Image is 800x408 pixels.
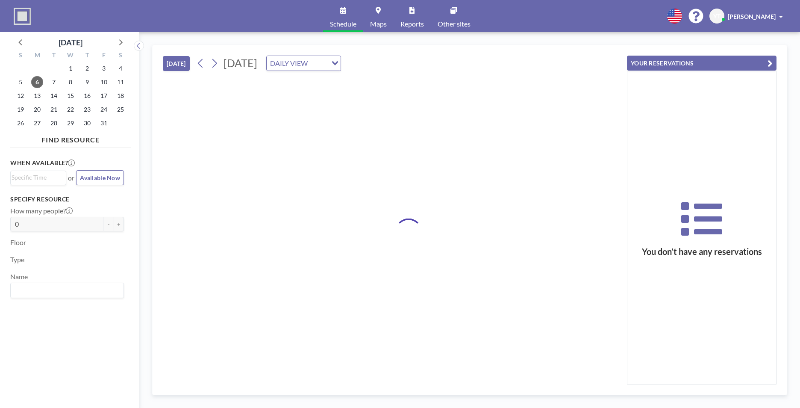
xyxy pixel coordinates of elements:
label: How many people? [10,207,73,215]
div: T [46,50,62,62]
div: S [12,50,29,62]
h4: FIND RESOURCE [10,132,131,144]
div: S [112,50,129,62]
button: YOUR RESERVATIONS [627,56,776,71]
span: Tuesday, October 28, 2025 [48,117,60,129]
h3: You don’t have any reservations [627,246,776,257]
span: Saturday, October 11, 2025 [115,76,126,88]
span: Thursday, October 2, 2025 [81,62,93,74]
span: Thursday, October 9, 2025 [81,76,93,88]
span: or [68,174,74,182]
span: Monday, October 6, 2025 [31,76,43,88]
span: YT [713,12,721,20]
label: Floor [10,238,26,247]
span: Wednesday, October 1, 2025 [65,62,76,74]
span: Schedule [330,21,356,27]
span: Friday, October 3, 2025 [98,62,110,74]
span: Sunday, October 19, 2025 [15,103,26,115]
div: M [29,50,46,62]
span: Tuesday, October 21, 2025 [48,103,60,115]
div: W [62,50,79,62]
div: [DATE] [59,36,82,48]
span: [PERSON_NAME] [728,13,776,20]
div: T [79,50,95,62]
span: Wednesday, October 22, 2025 [65,103,76,115]
span: Tuesday, October 7, 2025 [48,76,60,88]
span: Friday, October 24, 2025 [98,103,110,115]
span: Reports [400,21,424,27]
div: Search for option [11,283,124,298]
span: Sunday, October 5, 2025 [15,76,26,88]
span: Sunday, October 12, 2025 [15,90,26,102]
span: Monday, October 20, 2025 [31,103,43,115]
span: Wednesday, October 15, 2025 [65,90,76,102]
span: Sunday, October 26, 2025 [15,117,26,129]
span: Other sites [438,21,471,27]
span: Monday, October 27, 2025 [31,117,43,129]
button: + [114,217,124,231]
span: Thursday, October 23, 2025 [81,103,93,115]
span: Thursday, October 16, 2025 [81,90,93,102]
span: Friday, October 31, 2025 [98,117,110,129]
span: Monday, October 13, 2025 [31,90,43,102]
button: - [103,217,114,231]
button: Available Now [76,170,124,185]
label: Type [10,255,24,264]
span: Saturday, October 18, 2025 [115,90,126,102]
label: Name [10,272,28,281]
span: Wednesday, October 8, 2025 [65,76,76,88]
img: organization-logo [14,8,31,25]
button: [DATE] [163,56,190,71]
span: DAILY VIEW [268,58,309,69]
input: Search for option [12,173,61,182]
span: [DATE] [224,56,257,69]
span: Tuesday, October 14, 2025 [48,90,60,102]
span: Wednesday, October 29, 2025 [65,117,76,129]
span: Maps [370,21,387,27]
span: Saturday, October 4, 2025 [115,62,126,74]
span: Friday, October 10, 2025 [98,76,110,88]
input: Search for option [310,58,326,69]
span: Available Now [80,174,120,181]
span: Saturday, October 25, 2025 [115,103,126,115]
div: Search for option [267,56,341,71]
div: Search for option [11,171,66,184]
div: F [95,50,112,62]
input: Search for option [12,285,119,296]
h3: Specify resource [10,195,124,203]
span: Thursday, October 30, 2025 [81,117,93,129]
span: Friday, October 17, 2025 [98,90,110,102]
